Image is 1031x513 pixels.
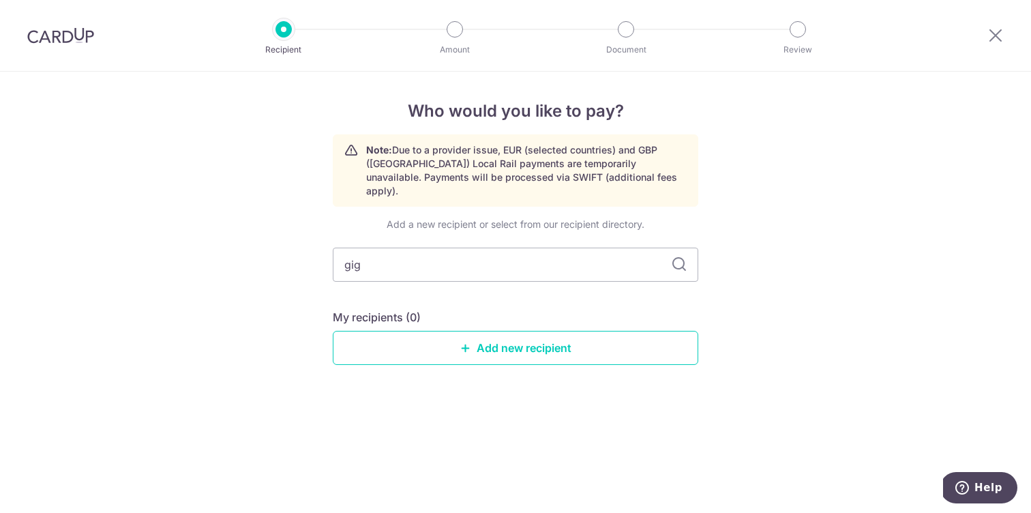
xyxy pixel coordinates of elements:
p: Recipient [233,43,334,57]
iframe: Opens a widget where you can find more information [943,472,1017,506]
h4: Who would you like to pay? [333,99,698,123]
p: Due to a provider issue, EUR (selected countries) and GBP ([GEOGRAPHIC_DATA]) Local Rail payments... [366,143,687,198]
p: Review [747,43,848,57]
strong: Note: [366,144,392,156]
a: Add new recipient [333,331,698,365]
div: Add a new recipient or select from our recipient directory. [333,218,698,231]
input: Search for any recipient here [333,248,698,282]
h5: My recipients (0) [333,309,421,325]
p: Amount [404,43,505,57]
img: CardUp [27,27,94,44]
p: Document [576,43,676,57]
